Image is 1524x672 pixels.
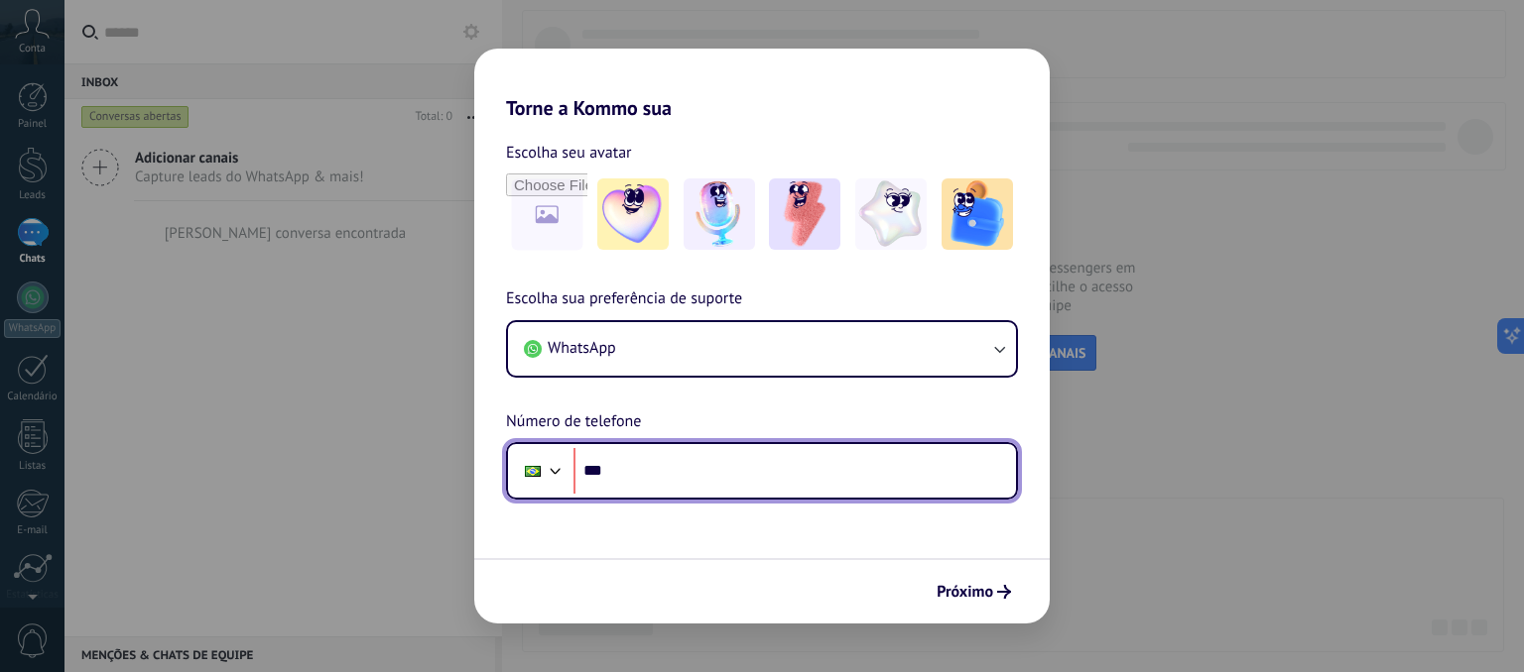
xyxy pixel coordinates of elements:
[508,322,1016,376] button: WhatsApp
[514,450,552,492] div: Brazil: + 55
[942,178,1013,250] img: -5.jpeg
[548,338,616,358] span: WhatsApp
[684,178,755,250] img: -2.jpeg
[506,140,632,166] span: Escolha seu avatar
[597,178,669,250] img: -1.jpeg
[855,178,927,250] img: -4.jpeg
[474,49,1050,120] h2: Torne a Kommo sua
[769,178,840,250] img: -3.jpeg
[506,286,742,312] span: Escolha sua preferência de suporte
[928,575,1020,609] button: Próximo
[937,585,993,599] span: Próximo
[506,409,641,435] span: Número de telefone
